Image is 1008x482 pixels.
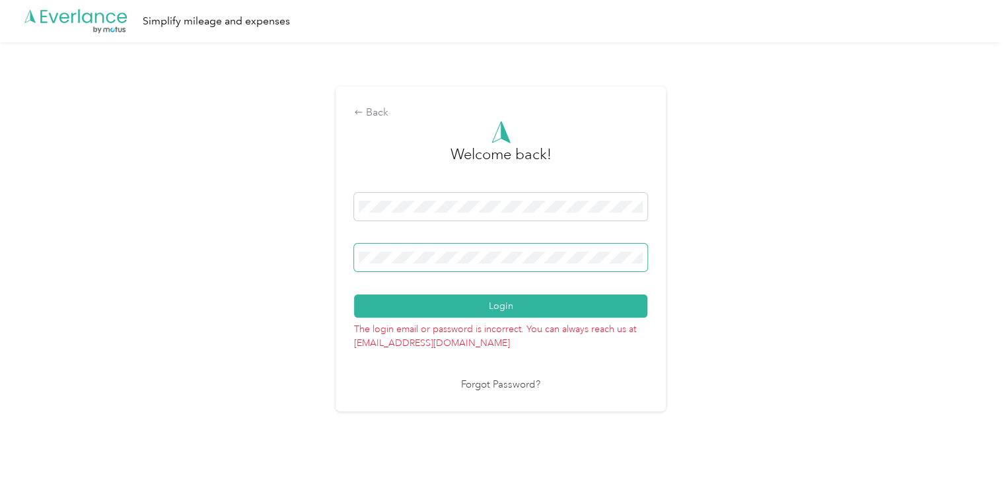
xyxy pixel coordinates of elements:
[143,13,290,30] div: Simplify mileage and expenses
[354,294,647,318] button: Login
[354,105,647,121] div: Back
[354,318,647,350] p: The login email or password is incorrect. You can always reach us at [EMAIL_ADDRESS][DOMAIN_NAME]
[450,143,552,179] h3: greeting
[934,408,1008,482] iframe: Everlance-gr Chat Button Frame
[461,378,540,393] a: Forgot Password?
